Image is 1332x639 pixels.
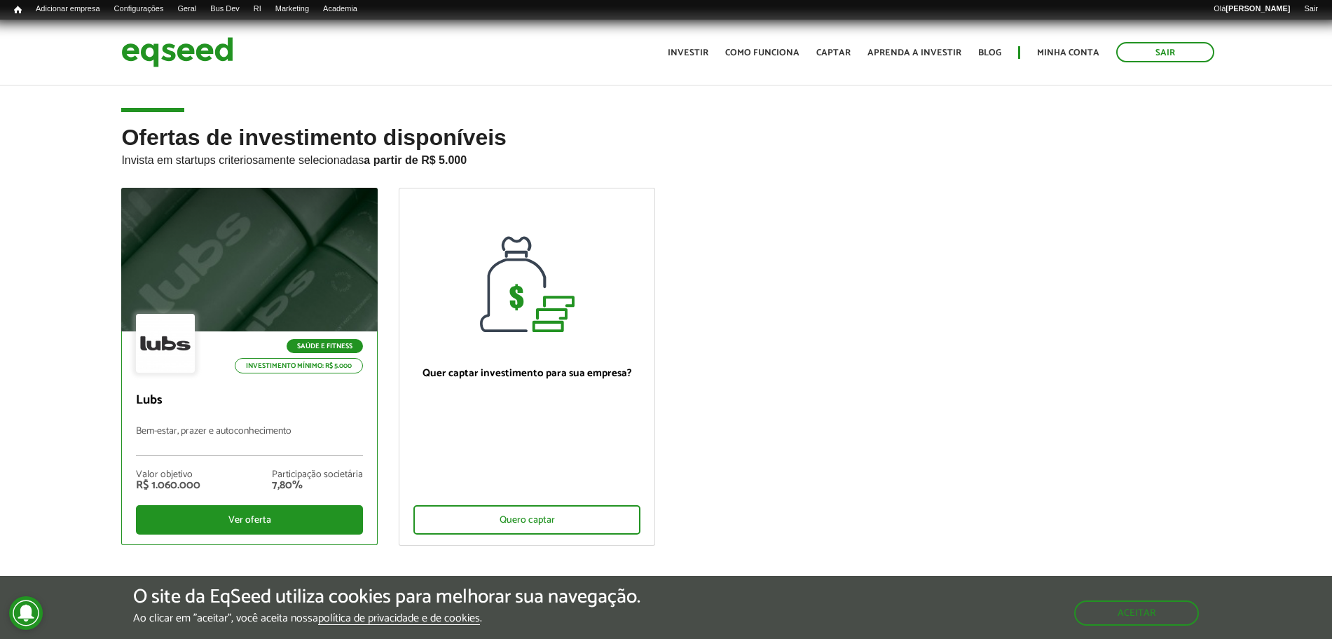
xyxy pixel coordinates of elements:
div: Participação societária [272,470,363,480]
a: Academia [316,4,364,15]
span: Início [14,5,22,15]
a: Como funciona [725,48,799,57]
a: Blog [978,48,1001,57]
a: Investir [668,48,708,57]
p: Quer captar investimento para sua empresa? [413,367,640,380]
p: Invista em startups criteriosamente selecionadas [121,150,1210,167]
h5: O site da EqSeed utiliza cookies para melhorar sua navegação. [133,586,640,608]
a: Adicionar empresa [29,4,107,15]
a: Sair [1297,4,1325,15]
div: Quero captar [413,505,640,535]
p: Investimento mínimo: R$ 5.000 [235,358,363,373]
a: Captar [816,48,851,57]
a: Marketing [268,4,316,15]
a: política de privacidade e de cookies [318,613,480,625]
h2: Ofertas de investimento disponíveis [121,125,1210,188]
p: Bem-estar, prazer e autoconhecimento [136,426,363,456]
a: Configurações [107,4,171,15]
div: 7,80% [272,480,363,491]
a: Geral [170,4,203,15]
p: Saúde e Fitness [287,339,363,353]
strong: [PERSON_NAME] [1225,4,1290,13]
a: Olá[PERSON_NAME] [1207,4,1297,15]
a: Início [7,4,29,17]
div: R$ 1.060.000 [136,480,200,491]
img: EqSeed [121,34,233,71]
a: Sair [1116,42,1214,62]
div: Valor objetivo [136,470,200,480]
p: Lubs [136,393,363,408]
p: Ao clicar em "aceitar", você aceita nossa . [133,612,640,625]
button: Aceitar [1074,600,1199,626]
div: Ver oferta [136,505,363,535]
a: Minha conta [1037,48,1099,57]
a: Quer captar investimento para sua empresa? Quero captar [399,188,655,546]
a: Saúde e Fitness Investimento mínimo: R$ 5.000 Lubs Bem-estar, prazer e autoconhecimento Valor obj... [121,188,378,545]
strong: a partir de R$ 5.000 [364,154,467,166]
a: Aprenda a investir [867,48,961,57]
a: Bus Dev [203,4,247,15]
a: RI [247,4,268,15]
